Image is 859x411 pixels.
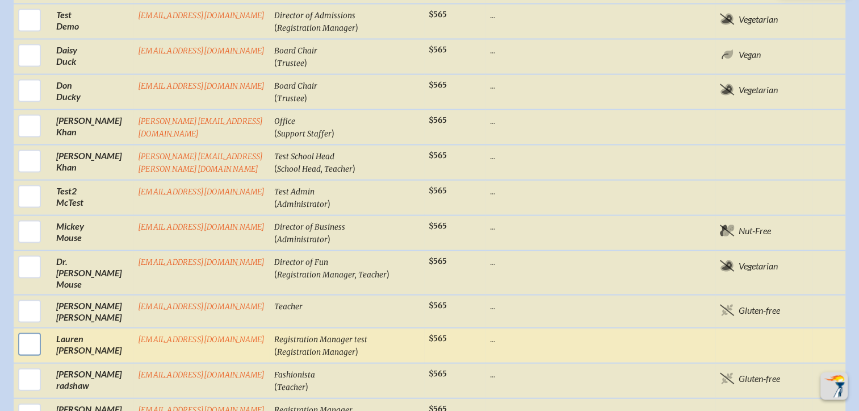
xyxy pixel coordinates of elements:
a: [EMAIL_ADDRESS][DOMAIN_NAME] [138,81,265,91]
span: ) [328,233,330,244]
a: [PERSON_NAME][EMAIL_ADDRESS][DOMAIN_NAME] [138,117,263,139]
td: [PERSON_NAME] radshaw [52,363,133,398]
span: $565 [429,151,447,160]
span: Dr. [56,256,68,267]
button: Scroll Top [820,372,848,400]
span: Director of Business [274,222,345,232]
span: Trustee [277,94,304,103]
p: ... [490,333,668,344]
span: Registration Manager, Teacher [277,270,387,280]
td: Test2 McTest [52,180,133,215]
p: ... [490,185,668,197]
span: $565 [429,221,447,231]
td: [PERSON_NAME] Mouse [52,251,133,295]
span: $565 [429,186,447,196]
a: [EMAIL_ADDRESS][DOMAIN_NAME] [138,335,265,344]
a: [EMAIL_ADDRESS][DOMAIN_NAME] [138,187,265,197]
span: ( [274,127,277,138]
span: ) [304,57,307,68]
span: $565 [429,301,447,310]
span: ) [353,163,355,173]
span: Support Staffer [277,129,332,139]
span: ) [305,381,308,392]
p: ... [490,256,668,267]
span: $565 [429,334,447,343]
span: Fashionista [274,370,315,380]
span: School Head, Teacher [277,164,353,174]
span: Vegetarian [739,84,778,96]
td: [PERSON_NAME] [PERSON_NAME] [52,295,133,328]
a: [EMAIL_ADDRESS][DOMAIN_NAME] [138,258,265,267]
td: Don Ducky [52,74,133,110]
span: Administrator [277,235,328,244]
span: ) [355,22,358,32]
td: Test Demo [52,4,133,39]
p: ... [490,221,668,232]
span: ) [332,127,334,138]
span: Test Admin [274,187,315,197]
span: ( [274,346,277,356]
span: Administrator [277,200,328,209]
td: [PERSON_NAME] Khan [52,145,133,180]
p: ... [490,80,668,91]
span: Office [274,117,295,126]
span: Gluten-free [739,305,780,316]
span: Registration Manager test [274,335,367,344]
span: ) [304,92,307,103]
img: To the top [823,375,845,397]
span: ( [274,381,277,392]
span: Board Chair [274,81,317,91]
td: Daisy Duck [52,39,133,74]
span: Vegetarian [739,260,778,272]
p: ... [490,9,668,20]
span: $565 [429,80,447,90]
td: Mickey Mouse [52,215,133,251]
span: ( [274,163,277,173]
a: [EMAIL_ADDRESS][DOMAIN_NAME] [138,46,265,56]
span: ( [274,92,277,103]
a: [EMAIL_ADDRESS][DOMAIN_NAME] [138,302,265,312]
span: Vegetarian [739,14,778,25]
span: Registration Manager [277,23,355,33]
p: ... [490,300,668,312]
a: [EMAIL_ADDRESS][DOMAIN_NAME] [138,370,265,380]
span: ( [274,198,277,209]
span: Registration Manager [277,347,355,357]
td: Lauren [PERSON_NAME] [52,328,133,363]
p: ... [490,44,668,56]
a: [EMAIL_ADDRESS][DOMAIN_NAME] [138,11,265,20]
span: Vegan [739,49,761,60]
span: Teacher [277,383,305,392]
span: Test School Head [274,152,334,161]
span: ( [274,22,277,32]
span: Director of Fun [274,258,328,267]
p: ... [490,368,668,380]
span: $565 [429,45,447,55]
span: $565 [429,10,447,19]
span: $565 [429,256,447,266]
p: ... [490,115,668,126]
span: ( [274,233,277,244]
span: ( [274,57,277,68]
span: $565 [429,115,447,125]
span: Board Chair [274,46,317,56]
span: $565 [429,369,447,379]
a: [PERSON_NAME][EMAIL_ADDRESS][PERSON_NAME][DOMAIN_NAME] [138,152,263,174]
span: ) [355,346,358,356]
span: Nut-Free [739,225,771,236]
td: [PERSON_NAME] Khan [52,110,133,145]
a: [EMAIL_ADDRESS][DOMAIN_NAME] [138,222,265,232]
p: ... [490,150,668,161]
span: Teacher [274,302,303,312]
span: Gluten-free [739,373,780,384]
span: Director of Admissions [274,11,355,20]
span: ) [387,268,389,279]
span: Trustee [277,59,304,68]
span: ) [328,198,330,209]
span: ( [274,268,277,279]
